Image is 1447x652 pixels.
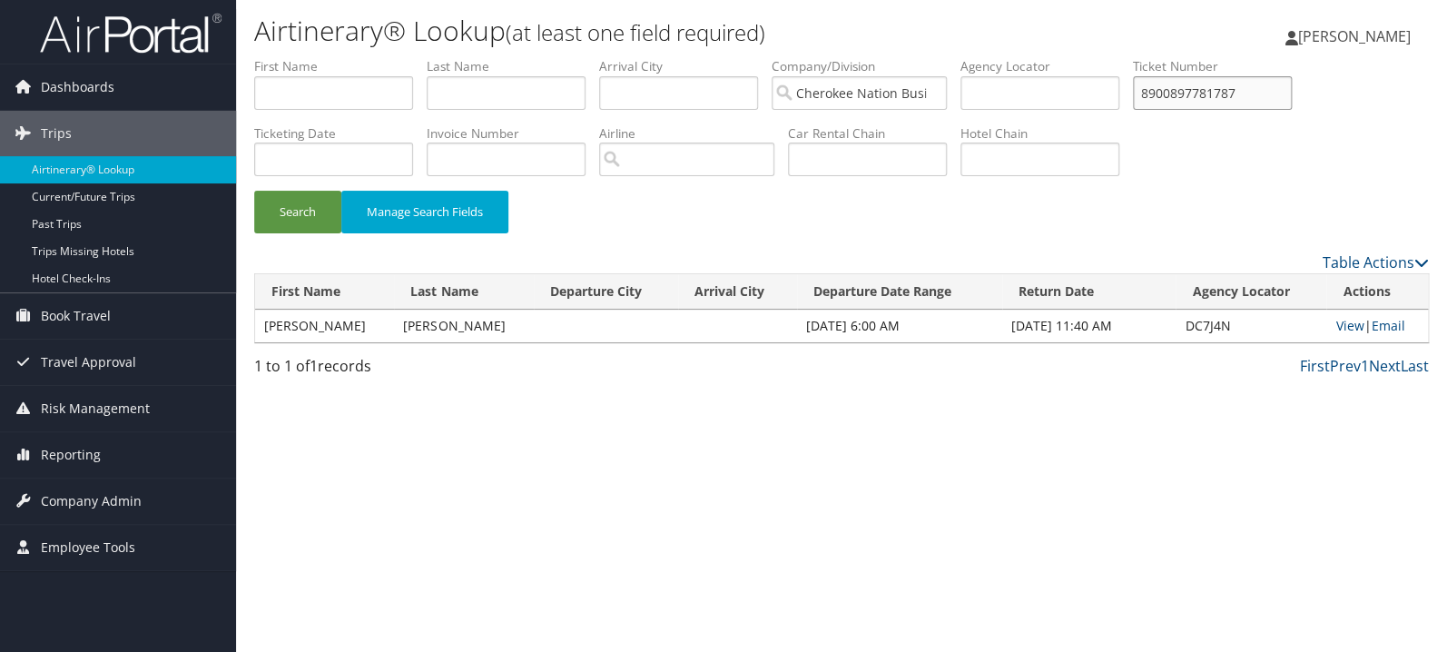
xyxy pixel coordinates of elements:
td: | [1326,310,1428,342]
label: Last Name [427,57,599,75]
span: 1 [310,356,318,376]
label: Arrival City [599,57,772,75]
label: Hotel Chain [960,124,1133,143]
th: Agency Locator: activate to sort column ascending [1176,274,1326,310]
td: [DATE] 6:00 AM [797,310,1001,342]
span: Company Admin [41,479,142,524]
a: Prev [1330,356,1361,376]
h1: Airtinerary® Lookup [254,12,1038,50]
th: Last Name: activate to sort column ascending [394,274,533,310]
a: Email [1371,317,1404,334]
a: Last [1401,356,1429,376]
label: Company/Division [772,57,960,75]
button: Manage Search Fields [341,191,508,233]
label: Car Rental Chain [788,124,960,143]
a: 1 [1361,356,1369,376]
th: Actions [1326,274,1428,310]
td: DC7J4N [1176,310,1326,342]
label: Ticket Number [1133,57,1305,75]
td: [PERSON_NAME] [255,310,394,342]
th: Departure City: activate to sort column ascending [534,274,678,310]
span: Trips [41,111,72,156]
div: 1 to 1 of records [254,355,527,386]
a: Table Actions [1323,252,1429,272]
span: Employee Tools [41,525,135,570]
span: Reporting [41,432,101,478]
a: First [1300,356,1330,376]
small: (at least one field required) [506,17,765,47]
label: Airline [599,124,788,143]
label: First Name [254,57,427,75]
label: Ticketing Date [254,124,427,143]
th: Departure Date Range: activate to sort column ascending [797,274,1001,310]
td: [PERSON_NAME] [394,310,533,342]
span: Travel Approval [41,340,136,385]
span: Dashboards [41,64,114,110]
th: First Name: activate to sort column ascending [255,274,394,310]
a: [PERSON_NAME] [1285,9,1429,64]
th: Arrival City: activate to sort column ascending [678,274,797,310]
label: Agency Locator [960,57,1133,75]
span: Risk Management [41,386,150,431]
th: Return Date: activate to sort column ascending [1002,274,1176,310]
a: Next [1369,356,1401,376]
span: Book Travel [41,293,111,339]
span: [PERSON_NAME] [1298,26,1411,46]
button: Search [254,191,341,233]
img: airportal-logo.png [40,12,221,54]
a: View [1335,317,1363,334]
td: [DATE] 11:40 AM [1002,310,1176,342]
label: Invoice Number [427,124,599,143]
